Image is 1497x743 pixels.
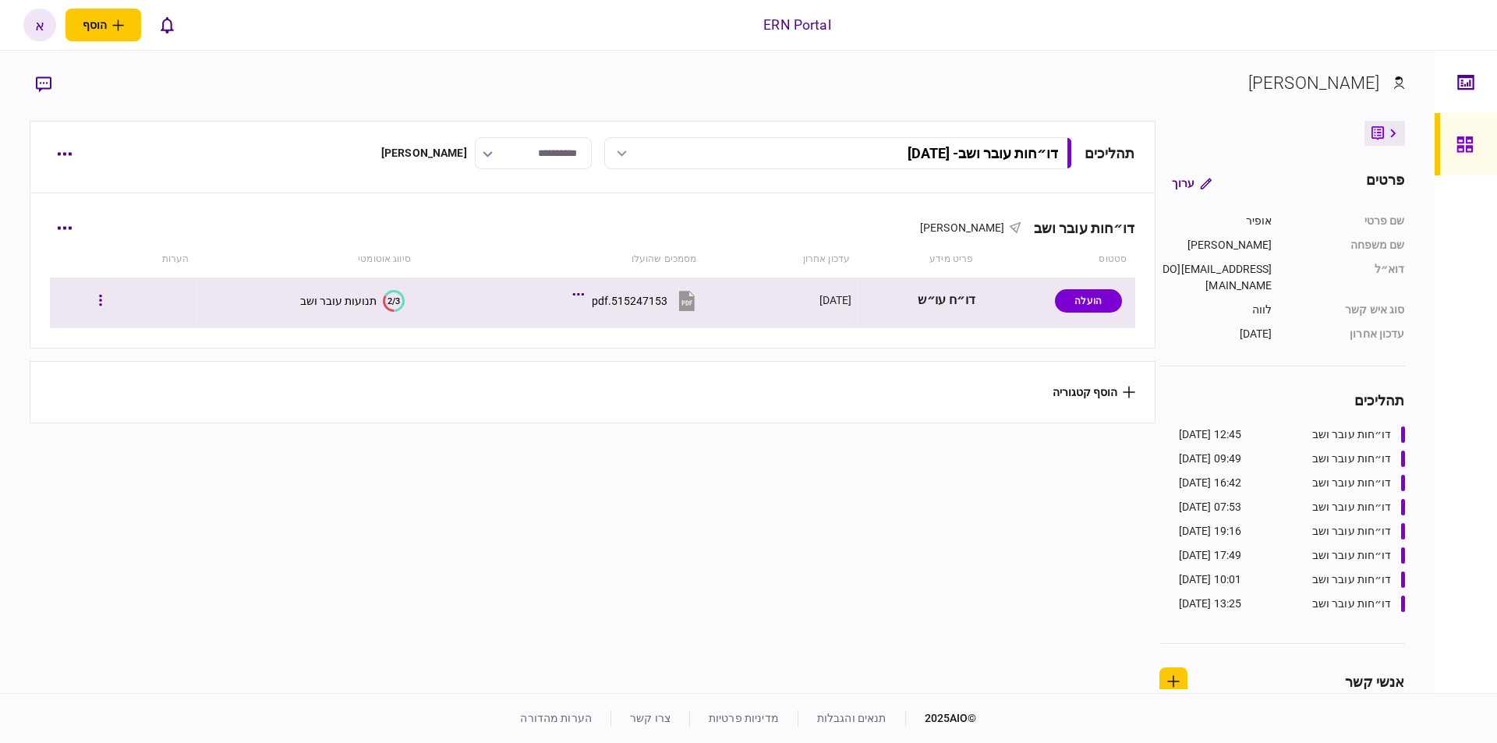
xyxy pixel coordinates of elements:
[858,242,981,278] th: פריט מידע
[1179,596,1242,612] div: 13:25 [DATE]
[1179,426,1242,443] div: 12:45 [DATE]
[1159,302,1272,318] div: לווה
[709,712,779,724] a: מדיניות פרטיות
[905,710,977,727] div: © 2025 AIO
[819,292,852,308] div: [DATE]
[864,283,975,318] div: דו״ח עו״ש
[576,283,699,318] button: 515247153.pdf
[1159,169,1224,197] button: ערוך
[1288,302,1405,318] div: סוג איש קשר
[1179,523,1242,540] div: 19:16 [DATE]
[1159,237,1272,253] div: [PERSON_NAME]
[388,295,400,306] text: 2/3
[1159,261,1272,294] div: [EMAIL_ADDRESS][DOMAIN_NAME]
[1288,326,1405,342] div: עדכון אחרון
[150,9,183,41] button: פתח רשימת התראות
[1288,261,1405,294] div: דוא״ל
[908,145,1058,161] div: דו״חות עובר ושב - [DATE]
[704,242,858,278] th: עדכון אחרון
[1179,547,1405,564] a: דו״חות עובר ושב17:49 [DATE]
[1248,70,1380,96] div: [PERSON_NAME]
[300,290,405,312] button: 2/3תנועות עובר ושב
[1053,386,1135,398] button: הוסף קטגוריה
[1312,499,1392,515] div: דו״חות עובר ושב
[1312,426,1392,443] div: דו״חות עובר ושב
[1288,213,1405,229] div: שם פרטי
[1055,289,1122,313] div: הועלה
[1159,326,1272,342] div: [DATE]
[1179,571,1242,588] div: 10:01 [DATE]
[604,137,1072,169] button: דו״חות עובר ושב- [DATE]
[763,15,830,35] div: ERN Portal
[1085,143,1135,164] div: תהליכים
[1312,571,1392,588] div: דו״חות עובר ושב
[1288,237,1405,253] div: שם משפחה
[1179,475,1405,491] a: דו״חות עובר ושב16:42 [DATE]
[1179,475,1242,491] div: 16:42 [DATE]
[520,712,592,724] a: הערות מהדורה
[1159,213,1272,229] div: אופיר
[196,242,418,278] th: סיווג אוטומטי
[1366,169,1405,197] div: פרטים
[1345,671,1405,692] div: אנשי קשר
[1021,220,1135,236] div: דו״חות עובר ושב
[630,712,671,724] a: צרו קשר
[121,242,197,278] th: הערות
[1179,571,1405,588] a: דו״חות עובר ושב10:01 [DATE]
[1312,523,1392,540] div: דו״חות עובר ושב
[1312,475,1392,491] div: דו״חות עובר ושב
[1312,547,1392,564] div: דו״חות עובר ושב
[1312,451,1392,467] div: דו״חות עובר ושב
[1179,499,1242,515] div: 07:53 [DATE]
[381,145,467,161] div: [PERSON_NAME]
[419,242,705,278] th: מסמכים שהועלו
[1179,451,1405,467] a: דו״חות עובר ושב09:49 [DATE]
[1159,390,1405,411] div: תהליכים
[1179,547,1242,564] div: 17:49 [DATE]
[817,712,887,724] a: תנאים והגבלות
[1312,596,1392,612] div: דו״חות עובר ושב
[981,242,1134,278] th: סטטוס
[592,295,667,307] div: 515247153.pdf
[920,221,1005,234] span: [PERSON_NAME]
[1179,426,1405,443] a: דו״חות עובר ושב12:45 [DATE]
[1179,499,1405,515] a: דו״חות עובר ושב07:53 [DATE]
[1179,451,1242,467] div: 09:49 [DATE]
[300,295,377,307] div: תנועות עובר ושב
[1179,596,1405,612] a: דו״חות עובר ושב13:25 [DATE]
[65,9,141,41] button: פתח תפריט להוספת לקוח
[1179,523,1405,540] a: דו״חות עובר ושב19:16 [DATE]
[23,9,56,41] button: א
